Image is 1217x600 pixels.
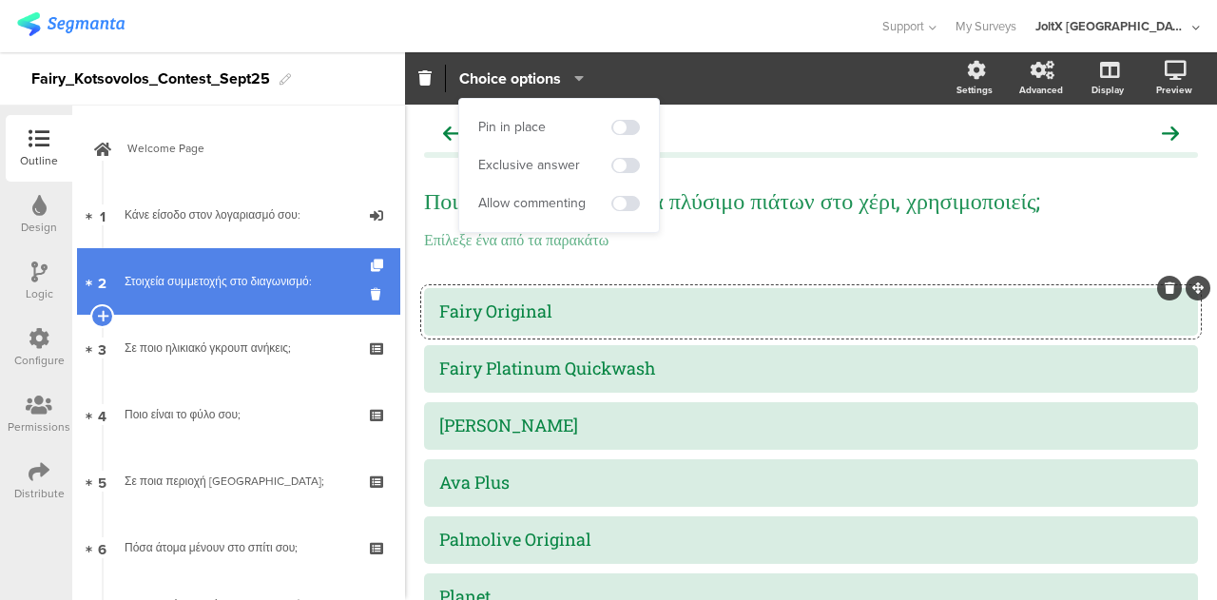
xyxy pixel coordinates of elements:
div: Outline [20,152,58,169]
span: Support [882,17,924,35]
div: Preview [1156,83,1192,97]
div: Πόσα άτομα μένουν στο σπίτι σου; [125,538,352,557]
span: 1 [100,204,106,225]
a: 1 Κάνε είσοδο στον λογαριασμό σου: [77,182,400,248]
div: Fairy_Kotsovolos_Contest_Sept25 [31,64,270,94]
span: 4 [98,404,106,425]
a: 5 Σε ποια περιοχή [GEOGRAPHIC_DATA]; [77,448,400,514]
span: Choice options [459,68,561,89]
div: Στοιχεία συμμετοχής στο διαγωνισμό: [125,272,352,291]
img: segmanta logo [17,12,125,36]
span: 6 [98,537,106,558]
div: Ava Plus [439,472,1183,494]
div: Settings [956,83,993,97]
span: 3 [98,338,106,358]
div: Ποιο είναι το φύλο σου; [125,405,352,424]
div: Σε ποια περιοχή μένεις; [125,472,352,491]
div: JoltX [GEOGRAPHIC_DATA] [1035,17,1188,35]
div: Fairy Platinum Quickwash [439,358,1183,379]
a: 2 Στοιχεία συμμετοχής στο διαγωνισμό: [77,248,400,315]
a: 6 Πόσα άτομα μένουν στο σπίτι σου; [77,514,400,581]
span: 2 [98,271,106,292]
div: Logic [26,285,53,302]
div: [PERSON_NAME] [439,415,1183,436]
i: Delete [371,285,387,303]
p: Επίλεξε ένα από τα παρακάτω [424,229,1198,249]
span: 5 [98,471,106,492]
div: Pin in place [478,118,546,137]
span: Welcome Page [127,139,371,158]
div: Advanced [1019,83,1063,97]
div: Fairy Original [439,300,1183,322]
div: Design [21,219,57,236]
a: Welcome Page [77,115,400,182]
div: Permissions [8,418,70,435]
div: Configure [14,352,65,369]
i: Duplicate [371,260,387,272]
div: Σε ποιο ηλικιακό γκρουπ ανήκεις; [125,339,352,358]
button: Choice options [458,58,585,99]
div: Palmolive Original [439,529,1183,551]
div: Κάνε είσοδο στον λογαριασμό σου: [125,205,352,224]
div: Exclusive answer [478,156,580,175]
div: Display [1091,83,1124,97]
div: Distribute [14,485,65,502]
div: Allow commenting [478,194,586,213]
a: 4 Ποιο είναι το φύλο σου; [77,381,400,448]
a: 3 Σε ποιο ηλικιακό γκρουπ ανήκεις; [77,315,400,381]
p: Ποια σειρά προϊόντων για πλύσιμο πιάτων στο χέρι, χρησιμοποιείς; [424,186,1198,215]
